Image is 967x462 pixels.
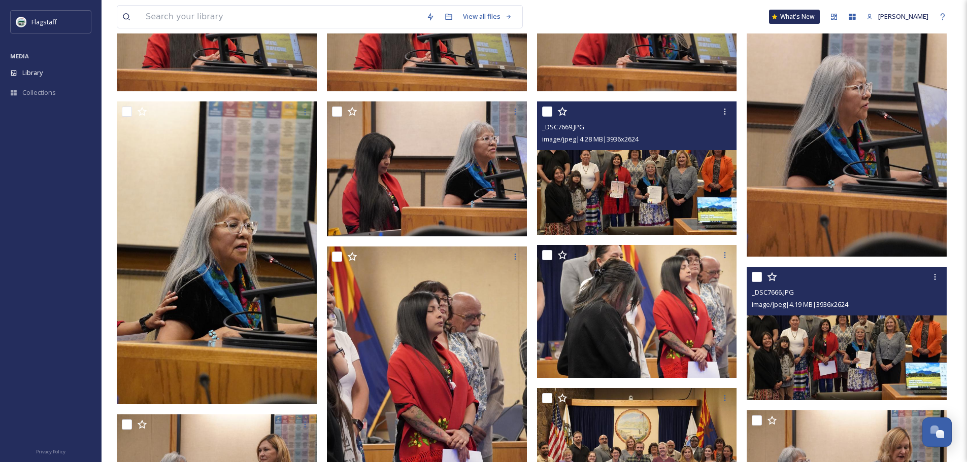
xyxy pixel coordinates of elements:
a: [PERSON_NAME] [861,7,933,26]
img: _DSC7674.JPG [117,101,319,404]
span: Flagstaff [31,17,57,26]
input: Search your library [141,6,421,28]
span: image/jpeg | 4.19 MB | 3936 x 2624 [752,300,848,309]
span: [PERSON_NAME] [878,12,928,21]
img: _DSC7672.JPG [327,101,529,236]
img: _DSC7652.JPG [537,245,737,378]
a: What's New [769,10,820,24]
span: _DSC7666.JPG [752,288,794,297]
span: image/jpeg | 4.28 MB | 3936 x 2624 [542,134,639,144]
img: _DSC7669.JPG [537,101,737,235]
img: _DSC7666.JPG [747,267,947,400]
span: Collections [22,88,56,97]
span: MEDIA [10,52,29,60]
a: View all files [458,7,517,26]
span: _DSC7669.JPG [542,122,584,131]
span: Library [22,68,43,78]
span: Privacy Policy [36,448,65,455]
img: images%20%282%29.jpeg [16,17,26,27]
a: Privacy Policy [36,445,65,457]
button: Open Chat [922,417,952,447]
